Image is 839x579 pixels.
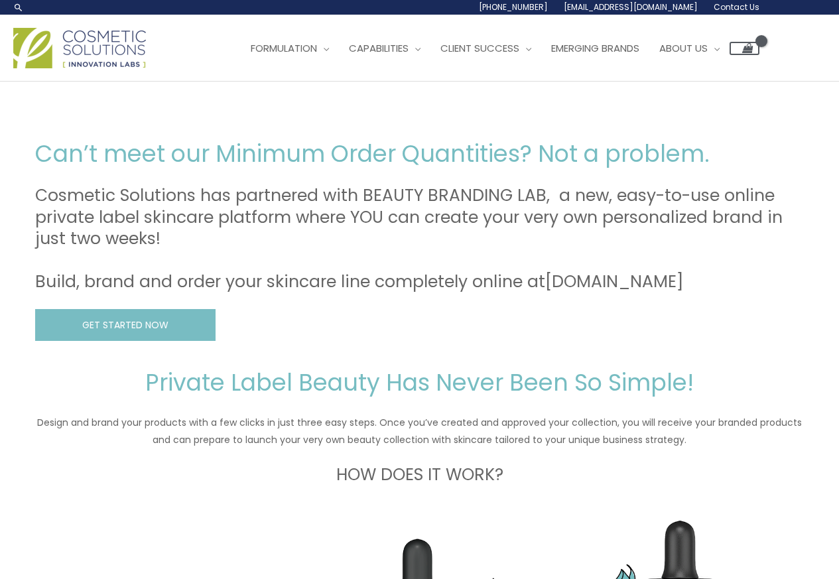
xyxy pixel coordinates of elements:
h2: Can’t meet our Minimum Order Quantities? Not a problem. [35,139,805,169]
a: View Shopping Cart, empty [730,42,759,55]
nav: Site Navigation [231,29,759,68]
span: [EMAIL_ADDRESS][DOMAIN_NAME] [564,1,698,13]
span: Formulation [251,41,317,55]
h3: Cosmetic Solutions has partnered with BEAUTY BRANDING LAB, a new, easy-to-use online private labe... [35,185,805,293]
span: Client Success [440,41,519,55]
h2: Private Label Beauty Has Never Been So Simple! [35,367,805,398]
a: Capabilities [339,29,430,68]
a: Emerging Brands [541,29,649,68]
h3: HOW DOES IT WORK? [35,464,805,486]
p: Design and brand your products with a few clicks in just three easy steps. Once you’ve created an... [35,414,805,448]
span: Emerging Brands [551,41,639,55]
a: GET STARTED NOW [35,309,216,342]
img: Cosmetic Solutions Logo [13,28,146,68]
span: Contact Us [714,1,759,13]
span: About Us [659,41,708,55]
a: [DOMAIN_NAME] [545,270,684,293]
a: Formulation [241,29,339,68]
a: Client Success [430,29,541,68]
a: Search icon link [13,2,24,13]
span: Capabilities [349,41,409,55]
a: About Us [649,29,730,68]
span: [PHONE_NUMBER] [479,1,548,13]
